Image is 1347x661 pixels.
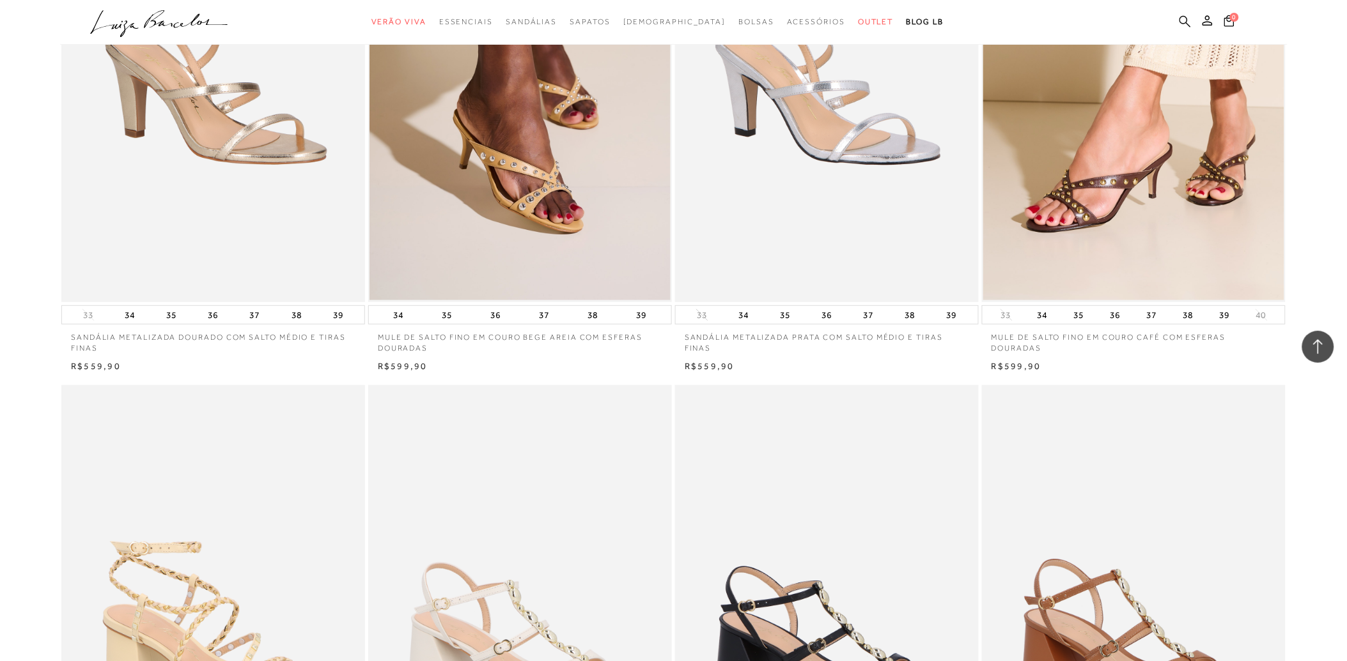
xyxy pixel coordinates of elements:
span: Sapatos [570,17,610,26]
button: 38 [901,306,919,324]
a: MULE DE SALTO FINO EM COURO BEGE AREIA COM ESFERAS DOURADAS [368,324,672,354]
button: 33 [79,309,97,321]
span: Outlet [858,17,894,26]
button: 36 [487,306,505,324]
button: 36 [204,306,222,324]
a: categoryNavScreenReaderText [787,10,845,34]
span: Essenciais [439,17,493,26]
button: 37 [1143,306,1161,324]
button: 39 [633,306,651,324]
a: categoryNavScreenReaderText [738,10,774,34]
button: 0 [1220,14,1238,31]
span: R$559,90 [71,361,121,371]
a: categoryNavScreenReaderText [858,10,894,34]
button: 35 [1070,306,1088,324]
span: Bolsas [738,17,774,26]
button: 39 [1216,306,1234,324]
button: 37 [860,306,878,324]
button: 39 [329,306,347,324]
span: [DEMOGRAPHIC_DATA] [623,17,726,26]
span: Acessórios [787,17,845,26]
button: 35 [776,306,794,324]
button: 34 [1034,306,1052,324]
button: 40 [1252,309,1270,321]
button: 34 [121,306,139,324]
a: BLOG LB [907,10,944,34]
span: R$599,90 [378,361,428,371]
button: 38 [1180,306,1197,324]
a: categoryNavScreenReaderText [439,10,493,34]
button: 35 [162,306,180,324]
span: R$559,90 [685,361,735,371]
button: 39 [943,306,961,324]
button: 33 [997,309,1015,321]
span: R$599,90 [992,361,1041,371]
a: noSubCategoriesText [623,10,726,34]
button: 36 [1107,306,1125,324]
button: 38 [584,306,602,324]
button: 37 [536,306,554,324]
button: 38 [288,306,306,324]
span: Verão Viva [371,17,426,26]
a: SANDÁLIA METALIZADA PRATA COM SALTO MÉDIO E TIRAS FINAS [675,324,979,354]
button: 34 [390,306,408,324]
button: 33 [693,309,711,321]
span: Sandálias [506,17,557,26]
button: 34 [735,306,752,324]
a: MULE DE SALTO FINO EM COURO CAFÉ COM ESFERAS DOURADAS [982,324,1286,354]
button: 36 [818,306,836,324]
a: SANDÁLIA METALIZADA DOURADO COM SALTO MÉDIO E TIRAS FINAS [61,324,365,354]
span: 0 [1230,13,1239,22]
button: 35 [439,306,456,324]
a: categoryNavScreenReaderText [371,10,426,34]
a: categoryNavScreenReaderText [570,10,610,34]
span: BLOG LB [907,17,944,26]
a: categoryNavScreenReaderText [506,10,557,34]
button: 37 [246,306,264,324]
